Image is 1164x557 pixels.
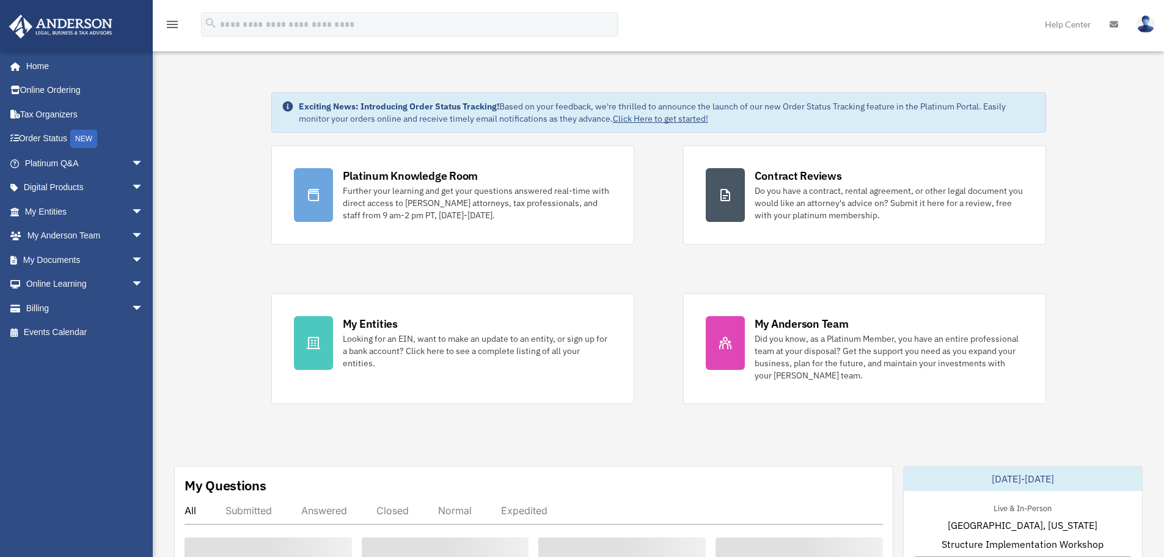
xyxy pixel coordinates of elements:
img: Anderson Advisors Platinum Portal [5,15,116,39]
a: Billingarrow_drop_down [9,296,162,320]
div: Live & In-Person [984,501,1061,514]
div: Do you have a contract, rental agreement, or other legal document you would like an attorney's ad... [755,185,1023,221]
span: arrow_drop_down [131,296,156,321]
a: My Documentsarrow_drop_down [9,248,162,272]
span: arrow_drop_down [131,224,156,249]
a: menu [165,21,180,32]
a: Platinum Knowledge Room Further your learning and get your questions answered real-time with dire... [271,146,634,245]
div: Based on your feedback, we're thrilled to announce the launch of our new Order Status Tracking fe... [299,100,1036,125]
a: My Anderson Teamarrow_drop_down [9,224,162,248]
div: NEW [70,130,97,148]
div: Expedited [501,504,547,517]
a: Platinum Q&Aarrow_drop_down [9,151,162,175]
div: Looking for an EIN, want to make an update to an entity, or sign up for a bank account? Click her... [343,333,612,369]
a: My Anderson Team Did you know, as a Platinum Member, you have an entire professional team at your... [683,293,1046,404]
a: Tax Organizers [9,102,162,127]
i: search [204,17,218,30]
img: User Pic [1137,15,1155,33]
div: Submitted [225,504,272,517]
span: arrow_drop_down [131,272,156,297]
div: Did you know, as a Platinum Member, you have an entire professional team at your disposal? Get th... [755,333,1023,382]
a: My Entities Looking for an EIN, want to make an update to an entity, or sign up for a bank accoun... [271,293,634,404]
div: Platinum Knowledge Room [343,168,478,183]
span: arrow_drop_down [131,248,156,273]
div: [DATE]-[DATE] [904,467,1142,491]
div: My Questions [185,476,266,495]
a: Home [9,54,156,78]
div: Answered [301,504,347,517]
div: Closed [376,504,409,517]
a: Online Ordering [9,78,162,103]
span: arrow_drop_down [131,151,156,176]
a: Click Here to get started! [613,113,708,124]
a: Contract Reviews Do you have a contract, rental agreement, or other legal document you would like... [683,146,1046,245]
div: Further your learning and get your questions answered real-time with direct access to [PERSON_NAM... [343,185,612,221]
div: My Anderson Team [755,316,849,331]
a: Events Calendar [9,320,162,345]
a: Order StatusNEW [9,127,162,152]
span: arrow_drop_down [131,199,156,224]
strong: Exciting News: Introducing Order Status Tracking! [299,101,499,112]
span: Structure Implementation Workshop [942,537,1104,551]
a: Online Learningarrow_drop_down [9,272,162,297]
div: My Entities [343,316,398,331]
span: arrow_drop_down [131,175,156,201]
div: Contract Reviews [755,168,842,183]
span: [GEOGRAPHIC_DATA], [US_STATE] [948,518,1097,533]
i: menu [165,17,180,32]
div: All [185,504,196,517]
a: Digital Productsarrow_drop_down [9,175,162,200]
a: My Entitiesarrow_drop_down [9,199,162,224]
div: Normal [438,504,472,517]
